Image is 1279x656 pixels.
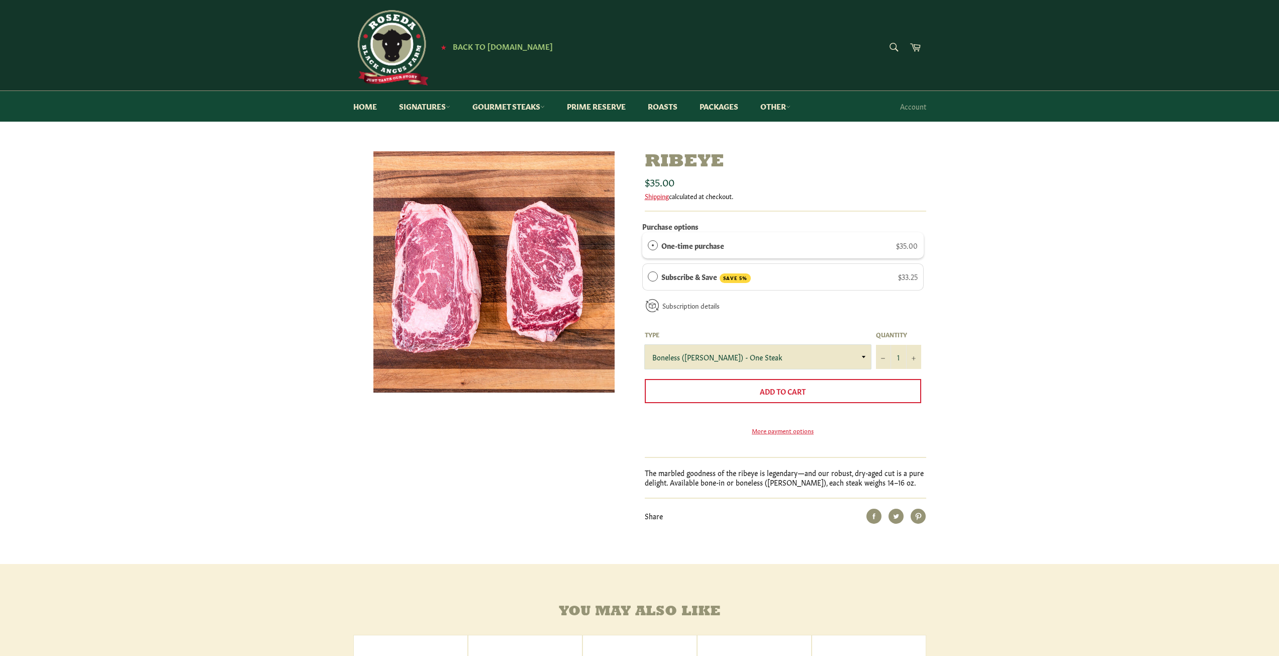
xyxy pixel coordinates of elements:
label: One-time purchase [661,240,724,251]
div: calculated at checkout. [645,192,926,201]
a: Subscription details [662,301,720,310]
img: Ribeye [373,151,615,393]
a: Other [750,91,801,122]
label: Purchase options [642,221,699,231]
a: Home [343,91,387,122]
a: ★ Back to [DOMAIN_NAME] [436,43,553,51]
label: Quantity [876,330,921,339]
span: ★ [441,43,446,51]
span: Add to Cart [760,386,806,396]
p: The marbled goodness of the ribeye is legendary—and our robust, dry-aged cut is a pure delight. A... [645,468,926,488]
span: $33.25 [898,271,918,282]
span: Back to [DOMAIN_NAME] [453,41,553,51]
button: Increase item quantity by one [906,345,921,369]
span: $35.00 [896,240,918,250]
span: $35.00 [645,174,674,189]
a: Roasts [638,91,687,122]
h4: You may also like [353,604,926,620]
a: Shipping [645,191,669,201]
a: Account [895,91,931,121]
span: SAVE 5% [720,273,751,283]
a: More payment options [645,426,921,435]
div: One-time purchase [648,240,658,251]
button: Reduce item quantity by one [876,345,891,369]
button: Add to Cart [645,379,921,403]
a: Prime Reserve [557,91,636,122]
a: Packages [690,91,748,122]
a: Gourmet Steaks [462,91,555,122]
img: Roseda Beef [353,10,429,85]
h1: Ribeye [645,151,926,173]
label: Subscribe & Save [661,271,751,283]
div: Subscribe & Save [648,271,658,282]
label: Type [645,330,871,339]
a: Signatures [389,91,460,122]
span: Share [645,511,663,521]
